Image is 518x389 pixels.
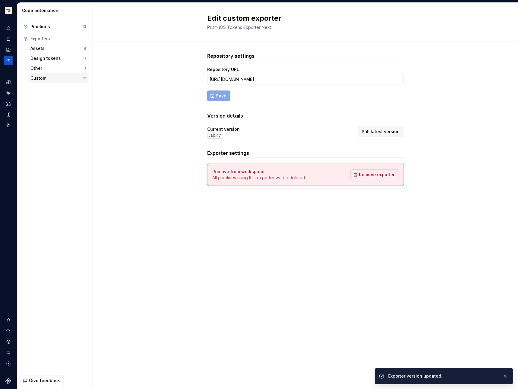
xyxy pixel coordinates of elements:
[82,76,86,81] div: 12
[350,169,398,180] button: Remove exporter
[4,326,13,336] button: Search ⌘K
[4,121,13,130] a: Data sources
[28,54,89,63] button: Design tokens11
[4,88,13,98] a: Components
[207,52,404,60] h3: Repository settings
[21,22,89,32] button: Pipelines13
[362,129,400,135] span: Pull latest version
[207,126,240,132] div: Current version
[30,75,82,81] div: Custom
[4,315,13,325] button: Notifications
[207,66,239,72] label: Repository URL
[4,110,13,119] a: Storybook stories
[207,14,396,23] h2: Edit custom exporter
[212,169,264,175] h4: Remove from workspace
[207,149,404,157] h3: Exporter settings
[84,66,86,71] div: 3
[359,172,395,178] span: Remove exporter
[4,56,13,65] a: Code automation
[207,25,271,30] span: Prism iOS Tokens Exporter Next
[28,73,89,83] button: Custom12
[83,56,86,61] div: 11
[388,373,498,379] div: Exporter version updated.
[84,46,86,51] div: 8
[30,36,86,42] div: Exporters
[30,45,84,51] div: Assets
[4,45,13,54] a: Analytics
[29,378,60,384] span: Give feedback
[207,112,404,119] h3: Version details
[207,133,222,139] div: v 1.0.47
[30,65,84,71] div: Other
[82,24,86,29] div: 13
[5,7,12,14] img: bd52d190-91a7-4889-9e90-eccda45865b1.png
[212,175,306,181] p: All pipelines using this exporter will be deleted.
[358,126,404,137] button: Pull latest version
[4,99,13,109] a: Assets
[20,375,64,386] button: Give feedback
[30,24,82,30] div: Pipelines
[4,348,13,357] button: Contact support
[4,337,13,347] a: Settings
[4,77,13,87] a: Design tokens
[4,23,13,33] a: Home
[28,44,89,53] button: Assets8
[22,8,90,14] div: Code automation
[28,63,89,73] button: Other3
[4,34,13,44] a: Documentation
[5,378,11,384] svg: Supernova Logo
[30,55,83,61] div: Design tokens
